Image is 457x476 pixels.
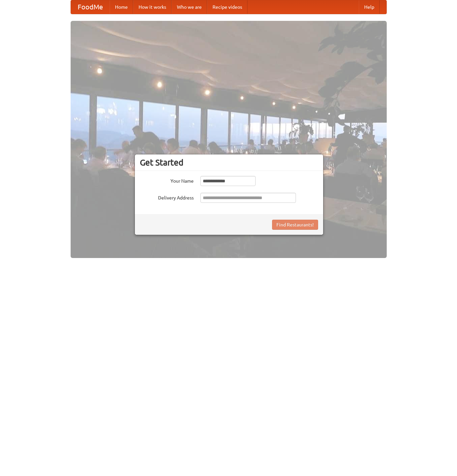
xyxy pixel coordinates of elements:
[71,0,110,14] a: FoodMe
[140,193,194,201] label: Delivery Address
[110,0,133,14] a: Home
[133,0,172,14] a: How it works
[140,157,318,168] h3: Get Started
[207,0,247,14] a: Recipe videos
[272,220,318,230] button: Find Restaurants!
[140,176,194,184] label: Your Name
[172,0,207,14] a: Who we are
[359,0,380,14] a: Help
